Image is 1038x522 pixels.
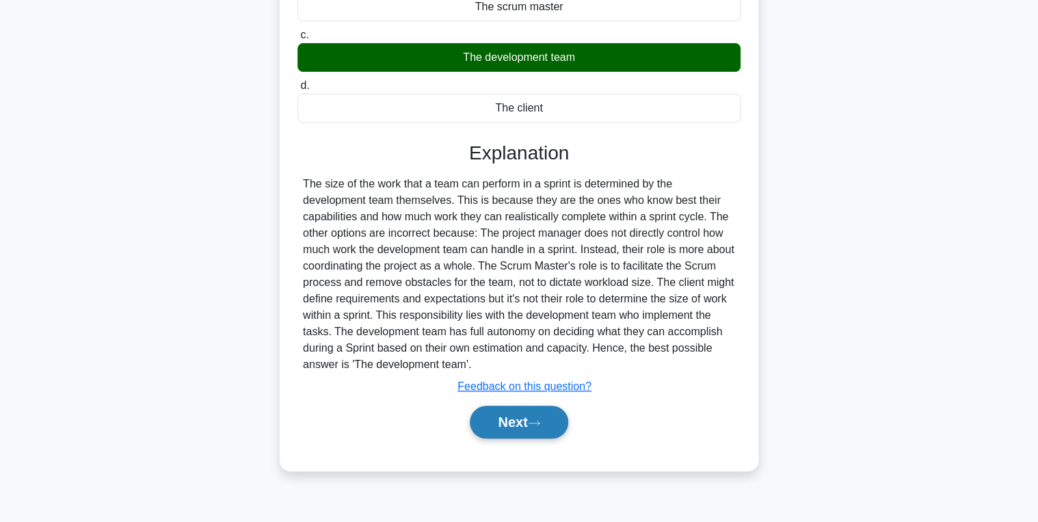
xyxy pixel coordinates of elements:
div: The client [297,94,741,122]
a: Feedback on this question? [457,380,591,392]
div: The development team [297,43,741,72]
span: c. [300,29,308,40]
button: Next [470,406,568,439]
span: d. [300,79,309,91]
div: The size of the work that a team can perform in a sprint is determined by the development team th... [303,176,735,373]
h3: Explanation [306,142,732,165]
